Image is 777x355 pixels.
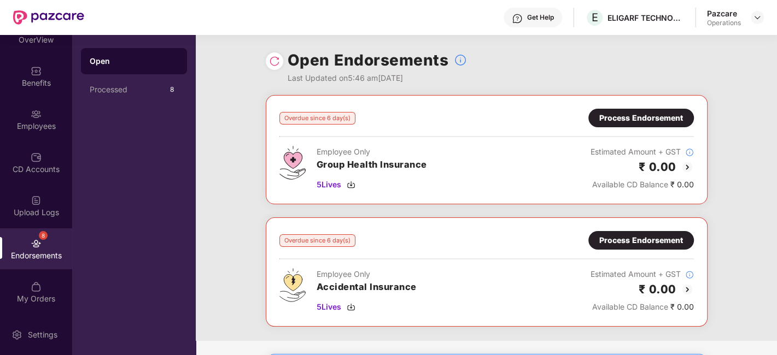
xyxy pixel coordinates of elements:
[269,56,280,67] img: svg+xml;base64,PHN2ZyBpZD0iUmVsb2FkLTMyeDMyIiB4bWxucz0iaHR0cDovL3d3dy53My5vcmcvMjAwMC9zdmciIHdpZH...
[681,283,694,296] img: svg+xml;base64,PHN2ZyBpZD0iQmFjay0yMHgyMCIgeG1sbnM9Imh0dHA6Ly93d3cudzMub3JnLzIwMDAvc3ZnIiB3aWR0aD...
[591,179,694,191] div: ₹ 0.00
[31,109,42,120] img: svg+xml;base64,PHN2ZyBpZD0iRW1wbG95ZWVzIiB4bWxucz0iaHR0cDovL3d3dy53My5vcmcvMjAwMC9zdmciIHdpZHRoPS...
[753,13,762,22] img: svg+xml;base64,PHN2ZyBpZD0iRHJvcGRvd24tMzJ4MzIiIHhtbG5zPSJodHRwOi8vd3d3LnczLm9yZy8yMDAwL3N2ZyIgd2...
[454,54,467,67] img: svg+xml;base64,PHN2ZyBpZD0iSW5mb18tXzMyeDMyIiBkYXRhLW5hbWU9IkluZm8gLSAzMngzMiIgeG1sbnM9Imh0dHA6Ly...
[592,11,598,24] span: E
[317,179,341,191] span: 5 Lives
[279,146,306,180] img: svg+xml;base64,PHN2ZyB4bWxucz0iaHR0cDovL3d3dy53My5vcmcvMjAwMC9zdmciIHdpZHRoPSI0Ny43MTQiIGhlaWdodD...
[279,268,306,302] img: svg+xml;base64,PHN2ZyB4bWxucz0iaHR0cDovL3d3dy53My5vcmcvMjAwMC9zdmciIHdpZHRoPSI0OS4zMjEiIGhlaWdodD...
[279,234,355,247] div: Overdue since 6 day(s)
[165,83,178,96] div: 8
[639,158,676,176] h2: ₹ 0.00
[31,195,42,206] img: svg+xml;base64,PHN2ZyBpZD0iVXBsb2FkX0xvZ3MiIGRhdGEtbmFtZT0iVXBsb2FkIExvZ3MiIHhtbG5zPSJodHRwOi8vd3...
[317,146,427,158] div: Employee Only
[317,268,417,280] div: Employee Only
[13,10,84,25] img: New Pazcare Logo
[685,148,694,157] img: svg+xml;base64,PHN2ZyBpZD0iSW5mb18tXzMyeDMyIiBkYXRhLW5hbWU9IkluZm8gLSAzMngzMiIgeG1sbnM9Imh0dHA6Ly...
[599,234,683,246] div: Process Endorsement
[317,280,417,294] h3: Accidental Insurance
[591,268,694,280] div: Estimated Amount + GST
[592,180,668,189] span: Available CD Balance
[707,8,741,19] div: Pazcare
[607,13,684,23] div: ELIGARF TECHNOLOGIES PRIVATE LIMITED
[288,48,449,72] h1: Open Endorsements
[512,13,523,24] img: svg+xml;base64,PHN2ZyBpZD0iSGVscC0zMngzMiIgeG1sbnM9Imh0dHA6Ly93d3cudzMub3JnLzIwMDAvc3ZnIiB3aWR0aD...
[685,270,694,279] img: svg+xml;base64,PHN2ZyBpZD0iSW5mb18tXzMyeDMyIiBkYXRhLW5hbWU9IkluZm8gLSAzMngzMiIgeG1sbnM9Imh0dHA6Ly...
[31,281,42,292] img: svg+xml;base64,PHN2ZyBpZD0iTXlfT3JkZXJzIiBkYXRhLW5hbWU9Ik15IE9yZGVycyIgeG1sbnM9Imh0dHA6Ly93d3cudz...
[707,19,741,27] div: Operations
[31,152,42,163] img: svg+xml;base64,PHN2ZyBpZD0iQ0RfQWNjb3VudHMiIGRhdGEtbmFtZT0iQ0QgQWNjb3VudHMiIHhtbG5zPSJodHRwOi8vd3...
[317,158,427,172] h3: Group Health Insurance
[347,303,355,311] img: svg+xml;base64,PHN2ZyBpZD0iRG93bmxvYWQtMzJ4MzIiIHhtbG5zPSJodHRwOi8vd3d3LnczLm9yZy8yMDAwL3N2ZyIgd2...
[288,72,468,84] div: Last Updated on 5:46 am[DATE]
[681,161,694,174] img: svg+xml;base64,PHN2ZyBpZD0iQmFjay0yMHgyMCIgeG1sbnM9Imh0dHA6Ly93d3cudzMub3JnLzIwMDAvc3ZnIiB3aWR0aD...
[279,112,355,125] div: Overdue since 6 day(s)
[90,85,165,94] div: Processed
[592,302,668,311] span: Available CD Balance
[39,231,48,240] div: 8
[347,180,355,189] img: svg+xml;base64,PHN2ZyBpZD0iRG93bmxvYWQtMzJ4MzIiIHhtbG5zPSJodHRwOi8vd3d3LnczLm9yZy8yMDAwL3N2ZyIgd2...
[317,301,341,313] span: 5 Lives
[527,13,554,22] div: Get Help
[599,112,683,124] div: Process Endorsement
[11,329,22,340] img: svg+xml;base64,PHN2ZyBpZD0iU2V0dGluZy0yMHgyMCIgeG1sbnM9Imh0dHA6Ly93d3cudzMub3JnLzIwMDAvc3ZnIiB3aW...
[90,56,178,67] div: Open
[31,66,42,76] img: svg+xml;base64,PHN2ZyBpZD0iQmVuZWZpdHMiIHhtbG5zPSJodHRwOi8vd3d3LnczLm9yZy8yMDAwL3N2ZyIgd2lkdGg9Ij...
[591,301,694,313] div: ₹ 0.00
[591,146,694,158] div: Estimated Amount + GST
[639,280,676,298] h2: ₹ 0.00
[25,329,61,340] div: Settings
[31,238,42,249] img: svg+xml;base64,PHN2ZyBpZD0iRW5kb3JzZW1lbnRzIiB4bWxucz0iaHR0cDovL3d3dy53My5vcmcvMjAwMC9zdmciIHdpZH...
